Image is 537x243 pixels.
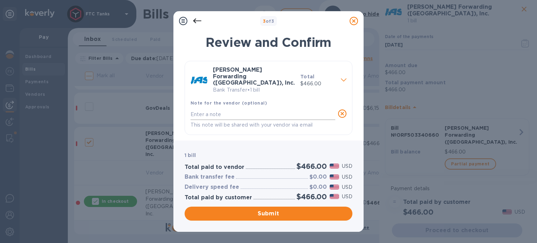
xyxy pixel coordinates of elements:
[191,121,335,129] p: This note will be shared with your vendor via email
[330,174,339,179] img: USD
[185,194,252,201] h3: Total paid by customer
[330,194,339,199] img: USD
[263,19,266,24] span: 3
[185,164,244,171] h3: Total paid to vendor
[191,67,346,129] div: [PERSON_NAME] Forwarding ([GEOGRAPHIC_DATA]), Inc.Bank Transfer•1 billTotal$466.00Note for the ve...
[213,66,295,86] b: [PERSON_NAME] Forwarding ([GEOGRAPHIC_DATA]), Inc.
[342,184,352,191] p: USD
[342,173,352,181] p: USD
[330,185,339,190] img: USD
[185,207,352,221] button: Submit
[300,80,335,87] p: $466.00
[342,163,352,170] p: USD
[296,162,327,171] h2: $466.00
[263,19,274,24] b: of 3
[190,209,347,218] span: Submit
[309,174,327,180] h3: $0.00
[213,86,295,94] p: Bank Transfer • 1 bill
[185,35,352,50] h1: Review and Confirm
[191,100,267,106] b: Note for the vendor (optional)
[296,192,327,201] h2: $466.00
[185,152,196,158] b: 1 bill
[342,193,352,200] p: USD
[185,184,239,191] h3: Delivery speed fee
[300,74,314,79] b: Total
[309,184,327,191] h3: $0.00
[330,164,339,169] img: USD
[185,174,235,180] h3: Bank transfer fee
